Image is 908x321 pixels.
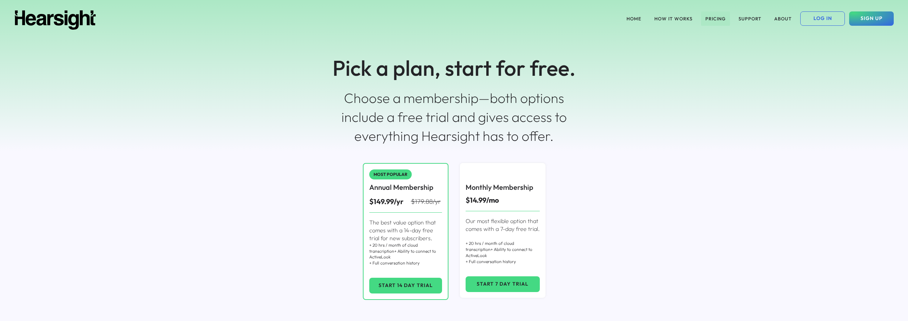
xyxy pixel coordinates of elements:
div: $149.99/yr [369,197,411,207]
div: $14.99/mo [466,195,499,205]
button: LOG IN [800,11,845,26]
div: MOST POPULAR [374,172,407,177]
button: START 14 DAY TRIAL [369,278,442,293]
button: SUPPORT [734,11,766,26]
button: HOME [622,11,646,26]
div: Pick a plan, start for free. [333,53,575,83]
button: ABOUT [770,11,796,26]
button: SIGN UP [849,11,894,26]
button: HOW IT WORKS [650,11,697,26]
div: + 20 hrs / month of cloud transcription + Ability to connect to ActiveLook + Full conversation hi... [466,241,540,265]
div: The best value option that comes with a 14-day free trial for new subscribers. [369,218,442,242]
div: Our most flexible option that comes with a 7-day free trial. [466,217,540,233]
button: START 7 DAY TRIAL [466,276,540,292]
div: Monthly Membership [466,182,533,192]
img: Hearsight logo [14,10,96,30]
button: PRICING [701,11,730,26]
div: Choose a membership—both options include a free trial and gives access to everything Hearsight ha... [338,89,570,146]
div: Annual Membership [369,182,433,192]
div: + 20 hrs / month of cloud transcription + Ability to connect to ActiveLook + Full conversation hi... [369,242,442,266]
s: $179.88/yr [411,197,441,206]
